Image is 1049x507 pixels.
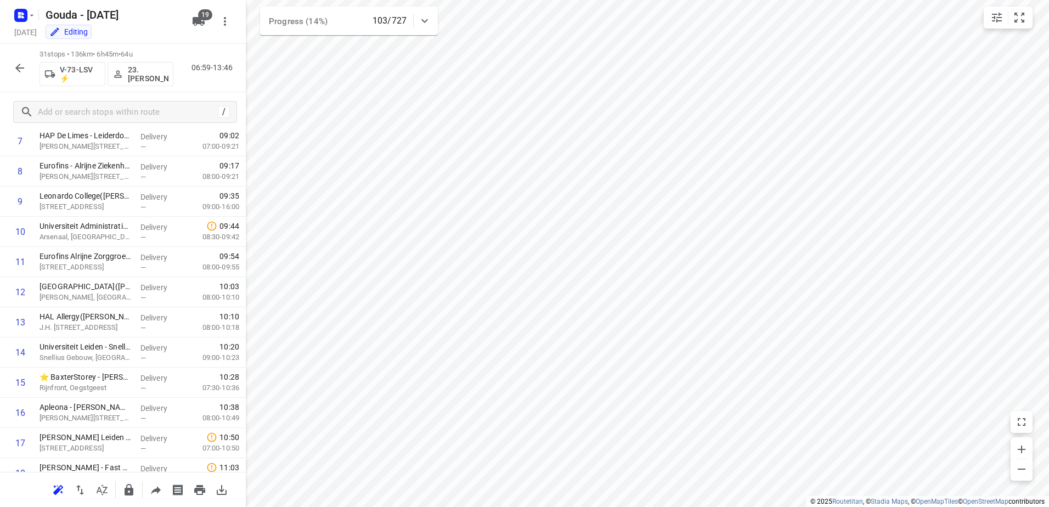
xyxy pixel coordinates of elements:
span: 09:02 [219,130,239,141]
a: Stadia Maps [871,498,908,505]
li: © 2025 , © , © © contributors [810,498,1045,505]
p: Universiteit Administratief Shared Service Centre - LUCAS(Viola Stoop) [40,221,132,232]
div: 12 [15,287,25,297]
a: OpenStreetMap [963,498,1008,505]
p: [STREET_ADDRESS] [40,262,132,273]
p: 08:00-10:18 [185,322,239,333]
div: Progress (14%)103/727 [260,7,438,35]
p: Delivery [140,463,181,474]
a: Routetitan [832,498,863,505]
span: — [140,233,146,241]
span: 11:03 [219,462,239,473]
span: 10:28 [219,371,239,382]
p: J.H. Oortweg 15-17, Leiden [40,322,132,333]
div: 10 [15,227,25,237]
div: 11 [15,257,25,267]
span: 64u [121,50,132,58]
span: Sort by time window [91,484,113,494]
p: Apleona - Willem Einthovenstraat(Vidar da Costa Mota) [40,402,132,413]
div: 9 [18,196,22,207]
span: Download route [211,484,233,494]
div: Editing [49,26,88,37]
p: 103/727 [373,14,407,27]
span: Reoptimize route [47,484,69,494]
span: Print route [189,484,211,494]
span: — [140,414,146,422]
p: 08:00-09:21 [185,171,239,182]
button: V-73-LSV ⚡ [40,62,105,86]
span: 09:44 [219,221,239,232]
svg: Late [206,462,217,473]
p: Eurofins - Alrijne Ziekenhuis Leiderdorp - Klinisch Chemisch Hematologisch Lab([PERSON_NAME]) [40,160,132,171]
p: Van Zelst - Fast & Fluid Management(Jeannette van Wijnen) [40,462,132,473]
span: 10:20 [219,341,239,352]
h5: Gouda - [DATE] [41,6,183,24]
p: Arsenaal, [GEOGRAPHIC_DATA] [40,232,132,243]
div: small contained button group [984,7,1033,29]
button: Lock route [118,479,140,501]
p: V-73-LSV ⚡ [60,65,100,83]
svg: Late [206,432,217,443]
p: 31 stops • 136km • 6h45m [40,49,173,60]
span: — [140,173,146,181]
span: — [140,143,146,151]
div: 17 [15,438,25,448]
span: 09:54 [219,251,239,262]
span: Share route [145,484,167,494]
span: 10:50 [219,432,239,443]
p: Delivery [140,161,181,172]
p: McDonad's Leiden A44(K. Akdeniz) [40,432,132,443]
span: 19 [198,9,212,20]
input: Add or search stops within route [38,104,218,121]
div: 14 [15,347,25,358]
p: Leonardo College(Femke Batteram) [40,190,132,201]
p: Van Steenis Gebouw, Leiden [40,292,132,303]
p: 08:00-10:10 [185,292,239,303]
p: Snellius Gebouw, [GEOGRAPHIC_DATA] [40,352,132,363]
svg: Late [206,221,217,232]
span: 09:17 [219,160,239,171]
p: Delivery [140,403,181,414]
h5: Project date [10,26,41,38]
p: [PERSON_NAME][STREET_ADDRESS] [40,141,132,152]
span: — [140,354,146,362]
span: • [119,50,121,58]
span: 10:03 [219,281,239,292]
p: Oude Rhijnhofweg 24, Leiden [40,443,132,454]
p: Delivery [140,131,181,142]
p: [PERSON_NAME][STREET_ADDRESS] [40,171,132,182]
p: CML Universiteit Leiden(Milan Oostwouder & Kimberley Graauw) [40,281,132,292]
span: Reverse route [69,484,91,494]
p: 07:00-09:21 [185,141,239,152]
p: 08:00-10:49 [185,413,239,424]
p: François Aragostraat 2, Oegstgeest [40,413,132,424]
p: Rijnfront, Oegstgeest [40,382,132,393]
p: Universiteit Leiden - Snellius / ISSC(Patricia Scholten) [40,341,132,352]
button: 19 [188,10,210,32]
div: 18 [15,468,25,478]
p: Delivery [140,373,181,384]
button: 23.[PERSON_NAME] [108,62,173,86]
p: Delivery [140,342,181,353]
p: 06:59-13:46 [191,62,237,74]
p: 23.[PERSON_NAME] [128,65,168,83]
p: 08:00-09:55 [185,262,239,273]
div: 8 [18,166,22,177]
span: 09:35 [219,190,239,201]
div: 7 [18,136,22,147]
div: 15 [15,378,25,388]
p: Delivery [140,282,181,293]
span: Progress (14%) [269,16,328,26]
span: Print shipping labels [167,484,189,494]
p: 07:30-10:36 [185,382,239,393]
p: Delivery [140,191,181,202]
p: 07:00-10:50 [185,443,239,454]
p: Delivery [140,252,181,263]
p: Eurofins Alrijne Zorggroep - Afdeling Lab MML(Evangela) [40,251,132,262]
div: / [218,106,230,118]
p: Delivery [140,222,181,233]
span: — [140,263,146,272]
p: Delivery [140,433,181,444]
a: OpenMapTiles [916,498,958,505]
span: 10:10 [219,311,239,322]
